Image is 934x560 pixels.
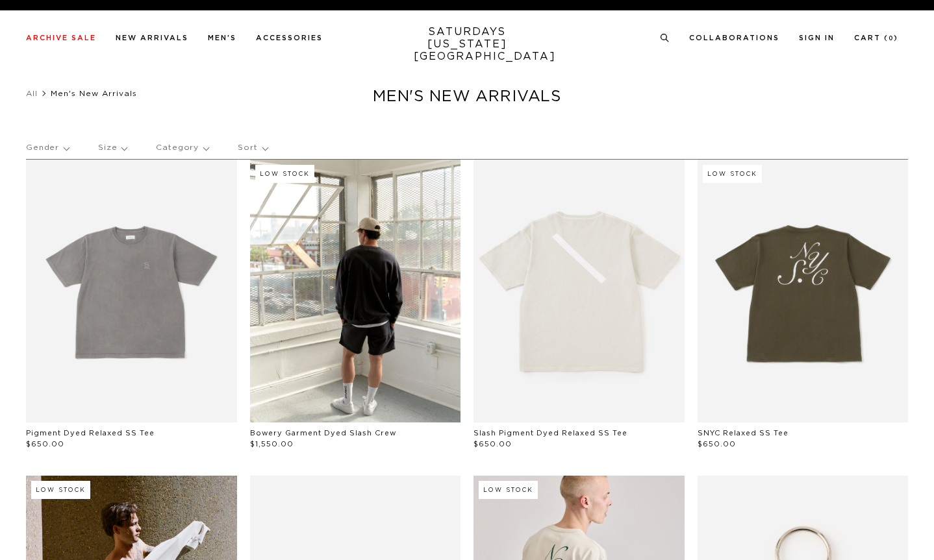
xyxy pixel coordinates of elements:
[698,430,789,437] a: SNYC Relaxed SS Tee
[26,430,155,437] a: Pigment Dyed Relaxed SS Tee
[799,34,835,42] a: Sign In
[854,34,898,42] a: Cart (0)
[256,34,323,42] a: Accessories
[255,165,314,183] div: Low Stock
[26,90,38,97] a: All
[703,165,762,183] div: Low Stock
[473,441,512,448] span: $650.00
[26,133,69,163] p: Gender
[889,36,894,42] small: 0
[26,441,64,448] span: $650.00
[473,430,627,437] a: Slash Pigment Dyed Relaxed SS Tee
[689,34,779,42] a: Collaborations
[698,441,736,448] span: $650.00
[479,481,538,499] div: Low Stock
[116,34,188,42] a: New Arrivals
[250,441,294,448] span: $1,550.00
[238,133,267,163] p: Sort
[51,90,137,97] span: Men's New Arrivals
[414,26,521,63] a: SATURDAYS[US_STATE][GEOGRAPHIC_DATA]
[156,133,208,163] p: Category
[26,34,96,42] a: Archive Sale
[31,481,90,499] div: Low Stock
[250,430,396,437] a: Bowery Garment Dyed Slash Crew
[208,34,236,42] a: Men's
[98,133,127,163] p: Size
